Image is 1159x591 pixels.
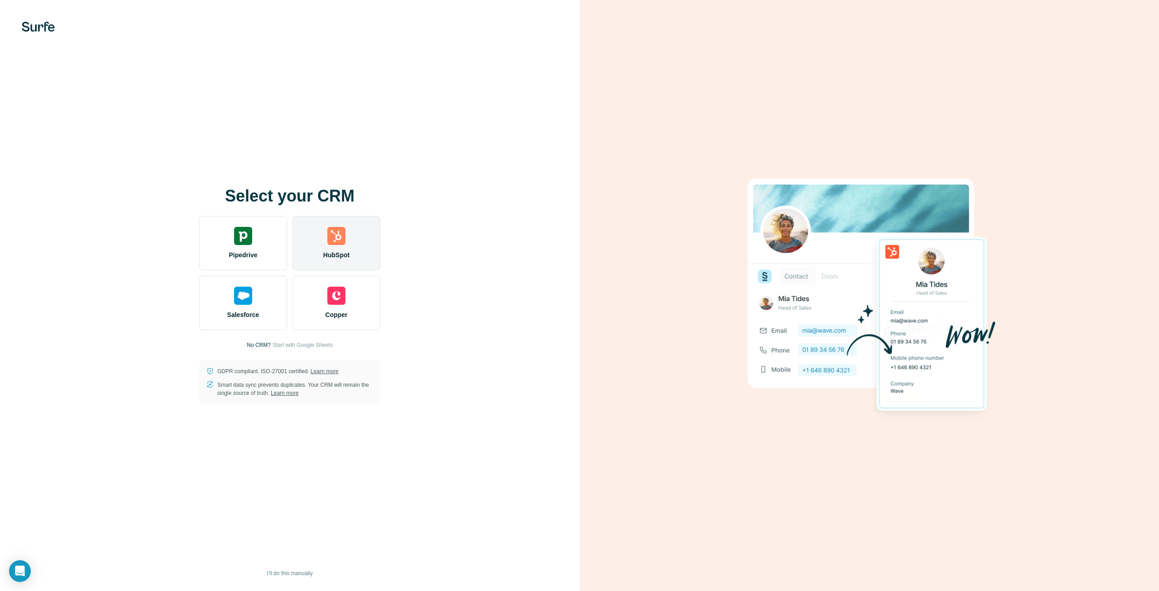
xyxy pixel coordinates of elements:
span: Pipedrive [229,250,257,259]
img: HUBSPOT image [742,164,996,427]
button: I’ll do this manually [260,567,319,580]
span: Copper [326,310,348,319]
button: Start with Google Sheets [273,341,333,349]
span: Salesforce [227,310,259,319]
img: salesforce's logo [234,287,252,305]
p: No CRM? [247,341,271,349]
img: hubspot's logo [327,227,345,245]
img: pipedrive's logo [234,227,252,245]
div: Open Intercom Messenger [9,560,31,582]
h1: Select your CRM [199,187,380,205]
span: HubSpot [323,250,350,259]
p: GDPR compliant. ISO-27001 certified. [217,367,338,375]
a: Learn more [271,390,298,396]
p: Smart data sync prevents duplicates. Your CRM will remain the single source of truth. [217,381,373,397]
img: copper's logo [327,287,345,305]
a: Learn more [311,368,338,375]
img: Surfe's logo [22,22,55,32]
span: I’ll do this manually [267,569,312,577]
